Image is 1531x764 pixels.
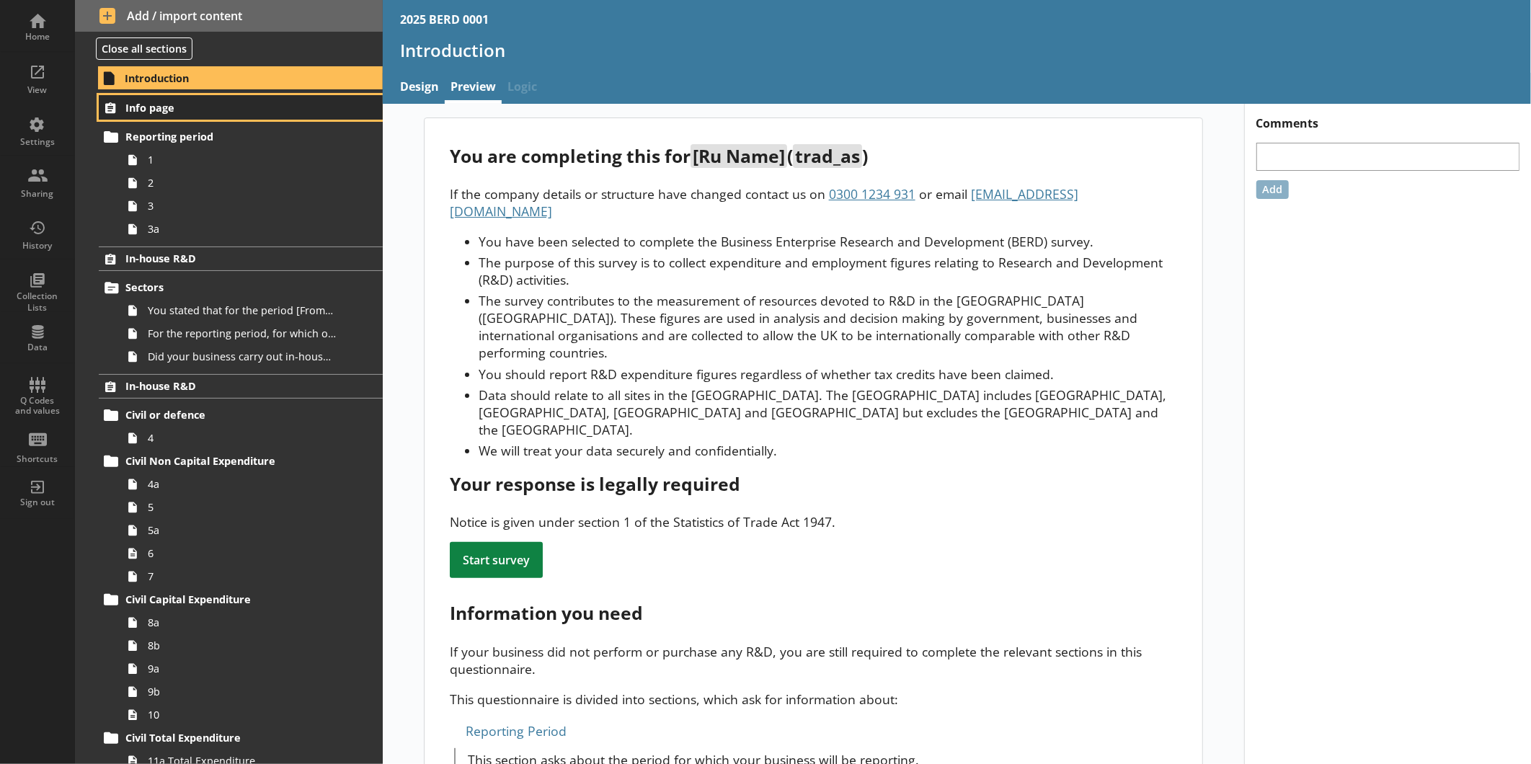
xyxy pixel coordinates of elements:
[479,365,1177,383] li: You should report R&D expenditure figures regardless of whether tax credits have been claimed.
[12,497,63,508] div: Sign out
[12,342,63,353] div: Data
[121,611,383,634] a: 8a
[1245,104,1531,131] h1: Comments
[450,185,1078,220] span: [EMAIL_ADDRESS][DOMAIN_NAME]
[479,386,1177,438] li: Data should relate to all sites in the [GEOGRAPHIC_DATA]. The [GEOGRAPHIC_DATA] includes [GEOGRAP...
[148,662,336,675] span: 9a
[121,496,383,519] a: 5
[450,601,1177,625] div: Information you need
[121,565,383,588] a: 7
[148,523,336,537] span: 5a
[148,708,336,721] span: 10
[148,199,336,213] span: 3
[148,176,336,190] span: 2
[105,276,383,368] li: SectorsYou stated that for the period [From] to [To], [Ru Name] carried out in-house R&D. Is this...
[121,218,383,241] a: 3a
[99,588,383,611] a: Civil Capital Expenditure
[121,148,383,172] a: 1
[148,431,336,445] span: 4
[148,327,336,340] span: For the reporting period, for which of the following product codes has your business carried out ...
[125,731,331,745] span: Civil Total Expenditure
[121,519,383,542] a: 5a
[125,101,331,115] span: Info page
[479,442,1177,459] li: We will treat your data securely and confidentially.
[105,404,383,450] li: Civil or defence4
[125,130,331,143] span: Reporting period
[105,125,383,241] li: Reporting period1233a
[148,639,336,652] span: 8b
[105,450,383,588] li: Civil Non Capital Expenditure4a55a67
[121,427,383,450] a: 4
[125,408,331,422] span: Civil or defence
[479,233,1177,250] li: You have been selected to complete the Business Enterprise Research and Development (BERD) survey.
[125,592,331,606] span: Civil Capital Expenditure
[99,95,383,120] a: Info page
[400,12,489,27] div: 2025 BERD 0001
[400,39,1514,61] h1: Introduction
[12,240,63,252] div: History
[99,276,383,299] a: Sectors
[148,222,336,236] span: 3a
[12,136,63,148] div: Settings
[450,643,1177,678] p: If your business did not perform or purchase any R&D, you are still required to complete the rele...
[121,195,383,218] a: 3
[148,303,336,317] span: You stated that for the period [From] to [To], [Ru Name] carried out in-house R&D. Is this correct?
[148,546,336,560] span: 6
[479,292,1177,361] li: The survey contributes to the measurement of resources devoted to R&D in the [GEOGRAPHIC_DATA] ([...
[125,454,331,468] span: Civil Non Capital Expenditure
[121,345,383,368] a: Did your business carry out in-house R&D for any other product codes?
[793,144,862,168] span: trad_as
[12,31,63,43] div: Home
[98,66,383,89] a: Introduction
[148,685,336,698] span: 9b
[148,500,336,514] span: 5
[450,513,1177,530] div: Notice is given under section 1 of the Statistics of Trade Act 1947.
[12,396,63,417] div: Q Codes and values
[148,350,336,363] span: Did your business carry out in-house R&D for any other product codes?
[450,472,1177,496] div: Your response is legally required
[99,374,383,399] a: In-house R&D
[502,73,543,104] span: Logic
[121,634,383,657] a: 8b
[99,246,383,271] a: In-house R&D
[125,280,331,294] span: Sectors
[99,450,383,473] a: Civil Non Capital Expenditure
[99,404,383,427] a: Civil or defence
[450,144,1177,168] div: You are completing this for ( )
[479,254,1177,288] li: The purpose of this survey is to collect expenditure and employment figures relating to Research ...
[125,71,330,85] span: Introduction
[99,727,383,750] a: Civil Total Expenditure
[121,542,383,565] a: 6
[691,144,787,168] span: [Ru Name]
[450,690,1177,708] p: This questionnaire is divided into sections, which ask for information about:
[75,246,383,368] li: In-house R&DSectorsYou stated that for the period [From] to [To], [Ru Name] carried out in-house ...
[121,657,383,680] a: 9a
[394,73,445,104] a: Design
[445,73,502,104] a: Preview
[125,252,331,265] span: In-house R&D
[121,680,383,703] a: 9b
[96,37,192,60] button: Close all sections
[148,616,336,629] span: 8a
[148,153,336,166] span: 1
[12,453,63,465] div: Shortcuts
[99,125,383,148] a: Reporting period
[12,84,63,96] div: View
[121,172,383,195] a: 2
[121,473,383,496] a: 4a
[75,95,383,240] li: Info pageReporting period1233a
[121,703,383,727] a: 10
[450,719,1177,742] div: Reporting Period
[99,8,359,24] span: Add / import content
[148,477,336,491] span: 4a
[829,185,915,203] span: 0300 1234 931
[12,188,63,200] div: Sharing
[148,569,336,583] span: 7
[12,290,63,313] div: Collection Lists
[121,299,383,322] a: You stated that for the period [From] to [To], [Ru Name] carried out in-house R&D. Is this correct?
[125,379,331,393] span: In-house R&D
[450,542,543,578] div: Start survey
[121,322,383,345] a: For the reporting period, for which of the following product codes has your business carried out ...
[105,588,383,727] li: Civil Capital Expenditure8a8b9a9b10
